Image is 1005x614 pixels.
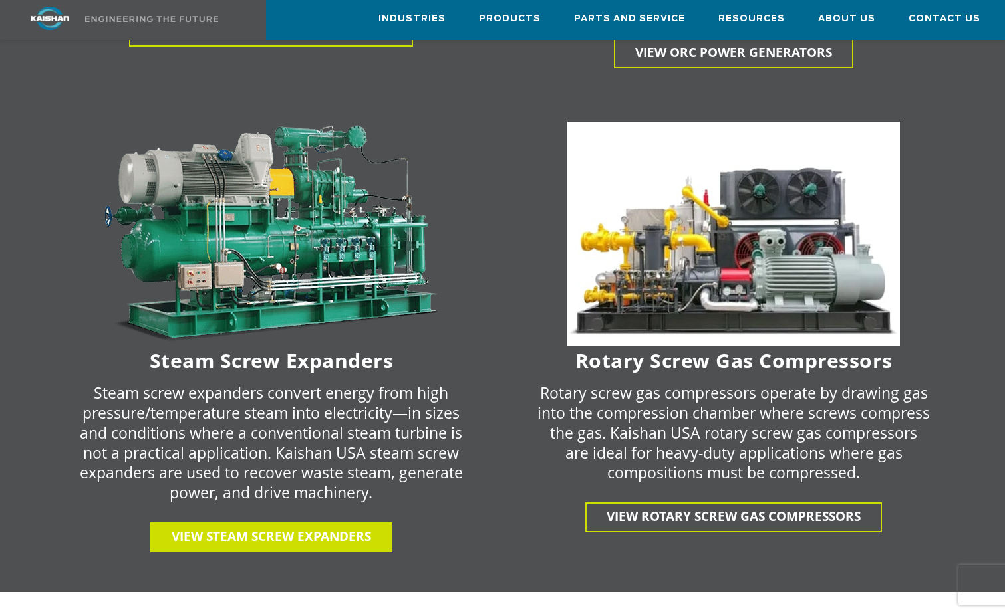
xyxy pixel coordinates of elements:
a: View Rotary Screw gas Compressors [585,502,882,532]
a: Resources [718,1,785,37]
p: Steam screw expanders convert energy from high pressure/temperature steam into electricity—in siz... [74,383,468,502]
img: machine [567,122,900,346]
span: Contact Us [909,11,980,27]
span: View Rotary Screw gas Compressors [607,508,861,525]
span: Resources [718,11,785,27]
h6: Rotary Screw Gas Compressors [511,352,957,369]
a: About Us [818,1,875,37]
span: Products [479,11,541,27]
a: Parts and Service [574,1,685,37]
a: Products [479,1,541,37]
a: View Steam Screw Expanders [150,522,392,552]
h6: Steam Screw Expanders [48,352,494,369]
a: Industries [378,1,446,37]
p: Rotary screw gas compressors operate by drawing gas into the compression chamber where screws com... [537,383,931,482]
a: View ORC Power Generators [614,39,853,68]
a: Contact Us [909,1,980,37]
span: Parts and Service [574,11,685,27]
span: View Steam Screw Expanders [172,528,371,545]
span: View ORC Power Generators [635,44,832,61]
span: About Us [818,11,875,27]
img: machine [105,122,438,346]
span: Industries [378,11,446,27]
img: Engineering the future [85,16,218,22]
